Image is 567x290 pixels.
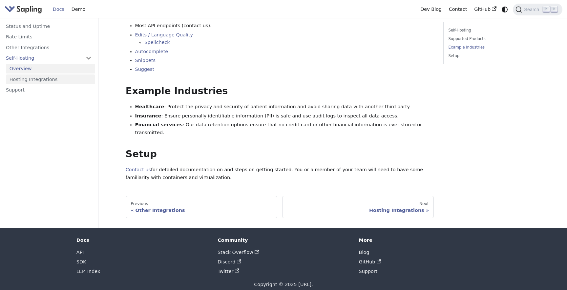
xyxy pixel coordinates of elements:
[135,112,434,120] li: : Ensure personally identifiable information (PII) is safe and use audit logs to inspect all data...
[471,4,500,14] a: GitHub
[218,250,259,255] a: Stack Overflow
[2,85,95,95] a: Support
[287,207,429,213] div: Hosting Integrations
[135,32,193,37] a: Edits / Language Quality
[218,237,349,243] div: Community
[218,259,241,264] a: Discord
[135,104,164,109] strong: Healthcare
[126,148,434,160] h2: Setup
[359,259,381,264] a: GitHub
[445,4,471,14] a: Contact
[131,201,272,206] div: Previous
[449,44,537,51] a: Example Industries
[135,49,168,54] a: Autocomplete
[2,22,95,31] a: Status and Uptime
[49,4,68,14] a: Docs
[76,281,491,289] div: Copyright © 2025 [URL].
[218,269,239,274] a: Twitter
[2,53,95,63] a: Self-Hosting
[76,250,84,255] a: API
[76,259,86,264] a: SDK
[135,122,183,127] strong: Financial services
[5,5,42,14] img: Sapling.ai
[449,36,537,42] a: Supported Products
[2,32,95,42] a: Rate Limits
[449,53,537,59] a: Setup
[5,5,44,14] a: Sapling.ai
[135,103,434,111] li: : Protect the privacy and security of patient information and avoid sharing data with another thi...
[6,64,95,73] a: Overview
[76,269,100,274] a: LLM Index
[135,22,434,30] li: Most API endpoints (contact us).
[68,4,89,14] a: Demo
[513,4,562,15] button: Search (Command+K)
[522,7,543,12] span: Search
[135,113,161,118] strong: Insurance
[282,196,434,218] a: NextHosting Integrations
[287,201,429,206] div: Next
[126,196,434,218] nav: Docs pages
[359,250,369,255] a: Blog
[359,269,378,274] a: Support
[126,166,434,182] p: for detailed documentation on and steps on getting started. You or a member of your team will nee...
[126,196,278,218] a: PreviousOther Integrations
[551,6,557,12] kbd: K
[131,207,272,213] div: Other Integrations
[500,5,510,14] button: Switch between dark and light mode (currently system mode)
[6,74,95,84] a: Hosting Integrations
[135,67,155,72] a: Suggest
[135,121,434,137] li: : Our data retention options ensure that no credit card or other financial information is ever st...
[543,6,550,12] kbd: ⌘
[76,237,208,243] div: Docs
[126,85,434,97] h2: Example Industries
[135,58,156,63] a: Snippets
[417,4,445,14] a: Dev Blog
[126,167,151,172] a: Contact us
[144,40,170,45] a: Spellcheck
[2,43,95,52] a: Other Integrations
[359,237,491,243] div: More
[449,27,537,33] a: Self-Hosting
